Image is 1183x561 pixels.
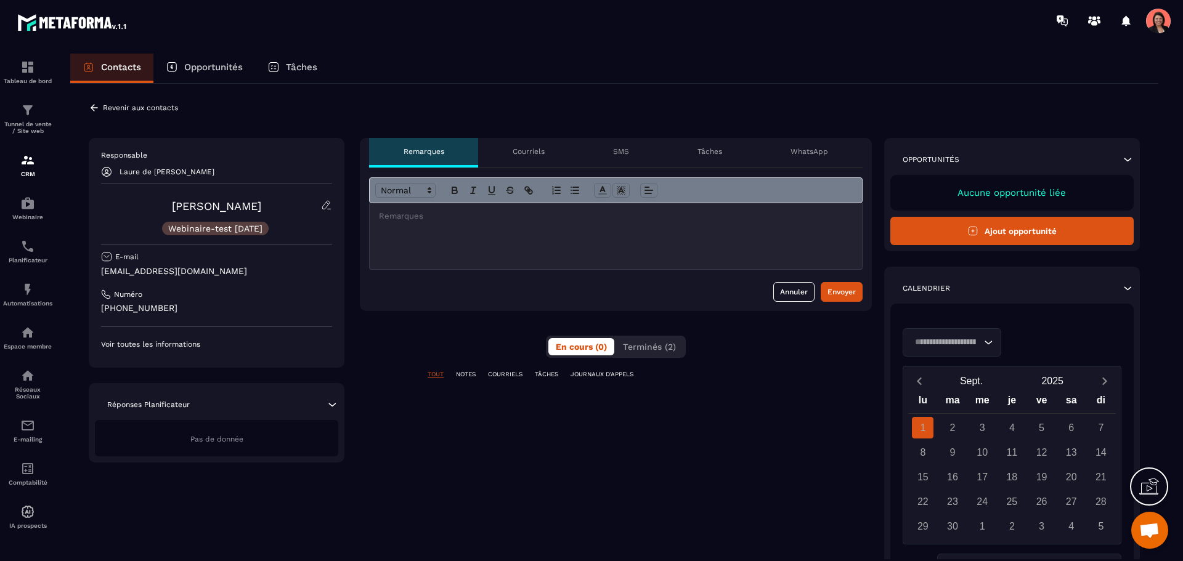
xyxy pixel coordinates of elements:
a: schedulerschedulerPlanificateur [3,230,52,273]
p: [PHONE_NUMBER] [101,302,332,314]
span: Terminés (2) [623,342,676,352]
a: formationformationCRM [3,143,52,187]
p: Planificateur [3,257,52,264]
input: Search for option [911,336,981,349]
div: 23 [942,491,964,512]
button: Ajout opportunité [890,217,1134,245]
img: automations [20,504,35,519]
p: Aucune opportunité liée [903,187,1121,198]
div: 6 [1060,417,1082,438]
p: Réseaux Sociaux [3,386,52,400]
p: Laure de [PERSON_NAME] [120,167,214,176]
p: Contacts [101,62,141,73]
p: NOTES [456,370,476,379]
div: 21 [1090,466,1112,488]
div: 3 [1031,515,1052,537]
a: automationsautomationsAutomatisations [3,273,52,316]
a: [PERSON_NAME] [172,200,261,212]
a: Contacts [70,54,153,83]
div: 3 [972,417,993,438]
div: 4 [1001,417,1023,438]
div: 15 [912,466,933,488]
div: 24 [972,491,993,512]
p: SMS [613,147,629,156]
img: automations [20,282,35,297]
a: Tâches [255,54,330,83]
div: 1 [972,515,993,537]
img: formation [20,153,35,167]
p: Numéro [114,289,142,299]
div: 14 [1090,442,1112,463]
div: 2 [942,417,964,438]
div: me [967,392,997,413]
p: CRM [3,171,52,177]
img: automations [20,325,35,340]
div: ma [938,392,967,413]
a: Ouvrir le chat [1131,512,1168,549]
div: Search for option [903,328,1001,357]
div: 1 [912,417,933,438]
div: sa [1057,392,1086,413]
p: [EMAIL_ADDRESS][DOMAIN_NAME] [101,265,332,277]
button: Open years overlay [1012,370,1093,392]
p: Opportunités [184,62,243,73]
p: Tâches [697,147,722,156]
div: Calendar days [908,417,1116,537]
div: 22 [912,491,933,512]
div: ve [1026,392,1056,413]
p: Responsable [101,150,332,160]
div: di [1086,392,1116,413]
p: JOURNAUX D'APPELS [571,370,633,379]
p: Remarques [404,147,444,156]
p: Opportunités [903,155,959,164]
img: email [20,418,35,433]
a: automationsautomationsWebinaire [3,187,52,230]
div: 28 [1090,491,1112,512]
p: E-mail [115,252,139,262]
div: 8 [912,442,933,463]
div: 27 [1060,491,1082,512]
img: automations [20,196,35,211]
button: Envoyer [821,282,863,302]
div: 5 [1090,515,1112,537]
span: Pas de donnée [190,435,243,443]
div: 29 [912,515,933,537]
div: Calendar wrapper [908,392,1116,537]
button: Open months overlay [931,370,1012,392]
div: 25 [1001,491,1023,512]
p: Revenir aux contacts [103,103,178,112]
img: accountant [20,461,35,476]
a: emailemailE-mailing [3,409,52,452]
p: Webinaire-test [DATE] [168,224,262,233]
div: lu [908,392,938,413]
div: 19 [1031,466,1052,488]
div: 11 [1001,442,1023,463]
button: Annuler [773,282,815,302]
div: Envoyer [827,286,856,298]
p: Calendrier [903,283,950,293]
div: 12 [1031,442,1052,463]
a: automationsautomationsEspace membre [3,316,52,359]
div: 13 [1060,442,1082,463]
div: 9 [942,442,964,463]
span: En cours (0) [556,342,607,352]
p: Espace membre [3,343,52,350]
a: social-networksocial-networkRéseaux Sociaux [3,359,52,409]
div: 17 [972,466,993,488]
div: je [997,392,1026,413]
p: Tâches [286,62,317,73]
button: En cours (0) [548,338,614,355]
div: 7 [1090,417,1112,438]
img: social-network [20,368,35,383]
p: TÂCHES [535,370,558,379]
img: scheduler [20,239,35,254]
p: TOUT [428,370,444,379]
p: Automatisations [3,300,52,307]
a: formationformationTableau de bord [3,50,52,94]
p: Réponses Planificateur [107,400,190,410]
p: Webinaire [3,214,52,220]
button: Terminés (2) [616,338,683,355]
img: logo [17,11,128,33]
p: WhatsApp [791,147,828,156]
div: 5 [1031,417,1052,438]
